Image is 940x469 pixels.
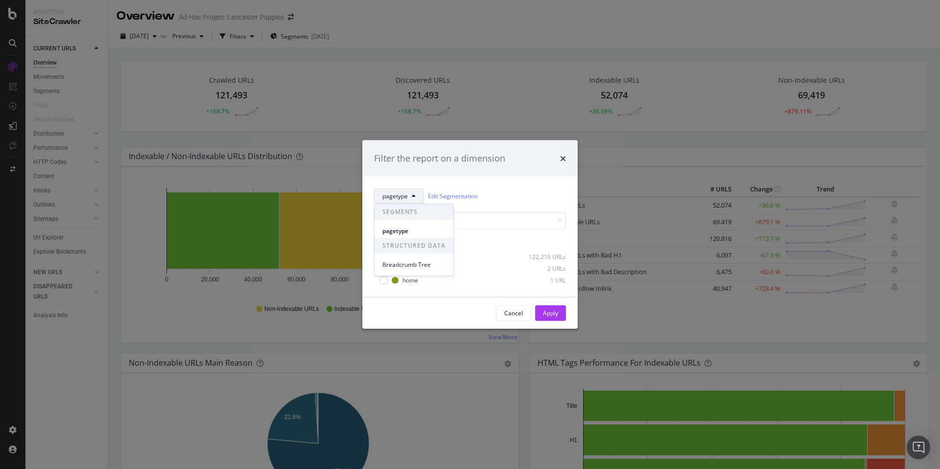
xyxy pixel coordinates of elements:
[382,260,446,269] span: Breadcrumb Tree
[518,253,566,261] div: 122,216 URLs
[374,236,566,245] div: Select all data available
[382,227,446,235] span: pagetype
[560,152,566,165] div: times
[362,141,578,329] div: modal
[535,305,566,321] button: Apply
[543,309,558,317] div: Apply
[374,211,566,229] input: Search
[907,436,930,459] div: Open Intercom Messenger
[402,276,418,284] div: home
[504,309,523,317] div: Cancel
[374,152,505,165] div: Filter the report on a dimension
[428,191,478,201] a: Edit Segmentation
[518,276,566,284] div: 1 URL
[375,204,453,220] span: SEGMENTS
[382,192,408,200] span: pagetype
[374,188,424,204] button: pagetype
[496,305,531,321] button: Cancel
[375,238,453,254] span: STRUCTURED DATA
[518,264,566,273] div: 2 URLs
